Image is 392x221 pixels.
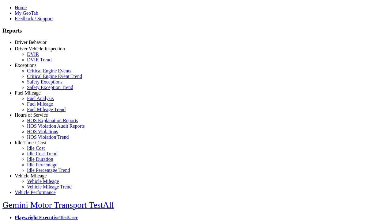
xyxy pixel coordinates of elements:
[15,5,27,10] a: Home
[15,112,48,118] a: Hours of Service
[27,85,73,90] a: Safety Exception Trend
[27,107,66,112] a: Fuel Mileage Trend
[27,79,62,84] a: Safety Exceptions
[27,151,58,156] a: Idle Cost Trend
[27,179,59,184] a: Vehicle Mileage
[27,57,51,62] a: DVIR Trend
[27,168,70,173] a: Idle Percentage Trend
[27,129,58,134] a: HOS Violations
[2,200,114,210] a: Gemini Motor Transport TestAll
[2,27,390,34] h3: Reports
[15,16,53,21] a: Feedback / Support
[27,45,61,50] a: Driver Scorecard
[27,118,78,123] a: HOS Explanation Reports
[15,140,47,145] a: Idle Time / Cost
[15,46,65,51] a: Driver Vehicle Inspection
[15,190,56,195] a: Vehicle Performance
[27,145,45,151] a: Idle Cost
[15,90,41,95] a: Fuel Mileage
[15,63,36,68] a: Exceptions
[27,162,57,167] a: Idle Percentage
[15,40,47,45] a: Driver Behavior
[27,134,69,140] a: HOS Violation Trend
[27,101,53,107] a: Fuel Mileage
[27,74,82,79] a: Critical Engine Event Trend
[27,52,39,57] a: DVIR
[15,173,47,178] a: Vehicle Mileage
[15,215,78,220] a: Playwright ExecutiveTestUser
[15,10,38,16] a: My GeoTab
[27,96,54,101] a: Fuel Analysis
[27,68,71,73] a: Critical Engine Events
[27,157,53,162] a: Idle Duration
[27,123,85,129] a: HOS Violation Audit Reports
[27,184,72,189] a: Vehicle Mileage Trend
